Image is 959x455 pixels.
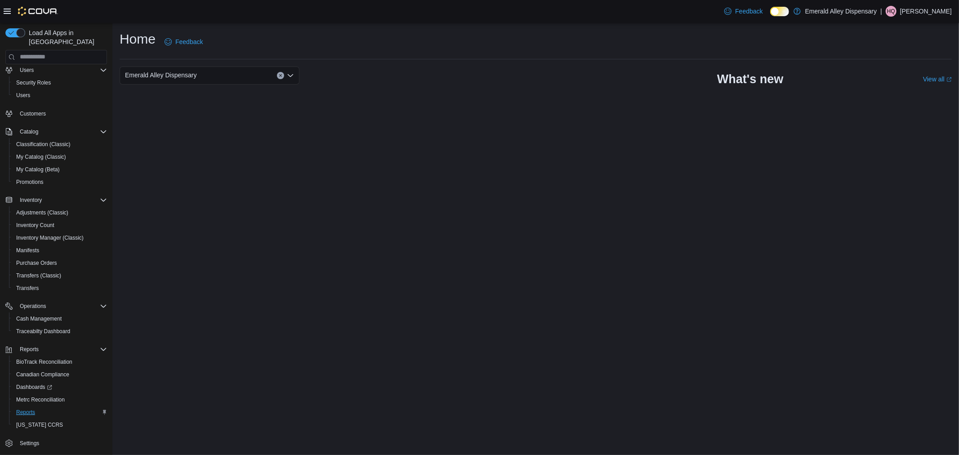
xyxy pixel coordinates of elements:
[16,384,52,391] span: Dashboards
[20,346,39,353] span: Reports
[13,258,107,268] span: Purchase Orders
[13,164,107,175] span: My Catalog (Beta)
[13,258,61,268] a: Purchase Orders
[2,194,111,206] button: Inventory
[16,222,54,229] span: Inventory Count
[9,76,111,89] button: Security Roles
[13,326,74,337] a: Traceabilty Dashboard
[16,272,61,279] span: Transfers (Classic)
[120,30,156,48] h1: Home
[13,283,42,294] a: Transfers
[13,177,47,187] a: Promotions
[20,110,46,117] span: Customers
[13,164,63,175] a: My Catalog (Beta)
[13,270,107,281] span: Transfers (Classic)
[16,301,50,312] button: Operations
[13,394,107,405] span: Metrc Reconciliation
[9,312,111,325] button: Cash Management
[13,270,65,281] a: Transfers (Classic)
[9,138,111,151] button: Classification (Classic)
[16,396,65,403] span: Metrc Reconciliation
[16,438,43,449] a: Settings
[2,300,111,312] button: Operations
[20,67,34,74] span: Users
[9,368,111,381] button: Canadian Compliance
[9,381,111,393] a: Dashboards
[16,126,107,137] span: Catalog
[13,313,65,324] a: Cash Management
[16,108,49,119] a: Customers
[16,195,107,205] span: Inventory
[13,394,68,405] a: Metrc Reconciliation
[20,128,38,135] span: Catalog
[9,406,111,419] button: Reports
[13,77,54,88] a: Security Roles
[13,90,34,101] a: Users
[13,407,39,418] a: Reports
[13,245,43,256] a: Manifests
[9,176,111,188] button: Promotions
[2,437,111,450] button: Settings
[13,177,107,187] span: Promotions
[13,419,67,430] a: [US_STATE] CCRS
[16,141,71,148] span: Classification (Classic)
[16,259,57,267] span: Purchase Orders
[18,7,58,16] img: Cova
[16,437,107,449] span: Settings
[9,163,111,176] button: My Catalog (Beta)
[2,64,111,76] button: Users
[13,369,107,380] span: Canadian Compliance
[16,153,66,161] span: My Catalog (Classic)
[13,232,87,243] a: Inventory Manager (Classic)
[13,232,107,243] span: Inventory Manager (Classic)
[16,234,84,241] span: Inventory Manager (Classic)
[16,108,107,119] span: Customers
[16,247,39,254] span: Manifests
[13,326,107,337] span: Traceabilty Dashboard
[16,301,107,312] span: Operations
[9,151,111,163] button: My Catalog (Classic)
[20,196,42,204] span: Inventory
[9,206,111,219] button: Adjustments (Classic)
[13,220,58,231] a: Inventory Count
[9,356,111,368] button: BioTrack Reconciliation
[16,65,37,76] button: Users
[9,232,111,244] button: Inventory Manager (Classic)
[13,152,107,162] span: My Catalog (Classic)
[25,28,107,46] span: Load All Apps in [GEOGRAPHIC_DATA]
[887,6,895,17] span: HQ
[13,357,76,367] a: BioTrack Reconciliation
[9,257,111,269] button: Purchase Orders
[13,369,73,380] a: Canadian Compliance
[721,2,766,20] a: Feedback
[13,419,107,430] span: Washington CCRS
[20,440,39,447] span: Settings
[13,382,107,393] span: Dashboards
[805,6,877,17] p: Emerald Alley Dispensary
[9,219,111,232] button: Inventory Count
[880,6,882,17] p: |
[13,220,107,231] span: Inventory Count
[9,393,111,406] button: Metrc Reconciliation
[16,79,51,86] span: Security Roles
[2,107,111,120] button: Customers
[13,152,70,162] a: My Catalog (Classic)
[13,357,107,367] span: BioTrack Reconciliation
[16,195,45,205] button: Inventory
[16,344,42,355] button: Reports
[13,77,107,88] span: Security Roles
[161,33,206,51] a: Feedback
[946,77,952,82] svg: External link
[277,72,284,79] button: Clear input
[886,6,897,17] div: Hunter Quinten
[16,166,60,173] span: My Catalog (Beta)
[9,282,111,294] button: Transfers
[16,315,62,322] span: Cash Management
[16,358,72,366] span: BioTrack Reconciliation
[16,126,42,137] button: Catalog
[16,328,70,335] span: Traceabilty Dashboard
[2,343,111,356] button: Reports
[2,125,111,138] button: Catalog
[16,421,63,428] span: [US_STATE] CCRS
[16,409,35,416] span: Reports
